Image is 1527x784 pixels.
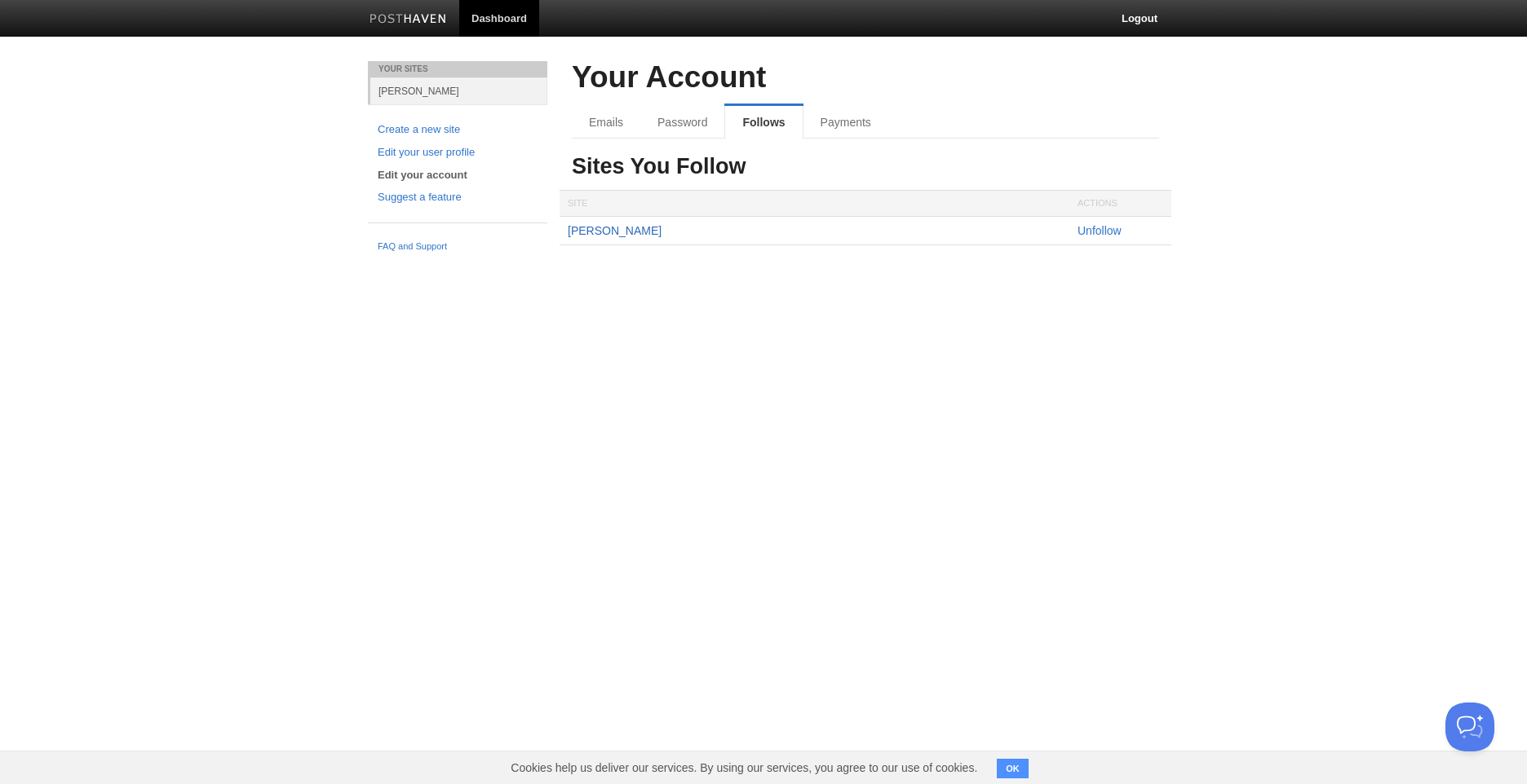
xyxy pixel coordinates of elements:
h3: Sites You Follow [572,155,1159,179]
div: Site [560,191,1069,216]
a: Edit your account [378,167,538,184]
a: Unfollow [1078,224,1122,237]
div: Actions [1069,191,1171,216]
a: FAQ and Support [378,240,538,254]
h2: Your Account [572,61,1159,95]
button: OK [997,759,1029,778]
a: [PERSON_NAME] [568,224,662,237]
iframe: Help Scout Beacon - Open [1445,703,1494,751]
li: Your Sites [368,61,547,77]
a: Password [640,106,724,139]
a: Create a new site [378,121,538,139]
a: [PERSON_NAME] [370,77,547,104]
a: Follows [724,106,803,139]
span: Cookies help us deliver our services. By using our services, you agree to our use of cookies. [494,751,994,784]
a: Payments [803,106,888,139]
img: Posthaven-bar [370,14,447,26]
a: Emails [572,106,640,139]
a: Suggest a feature [378,189,538,206]
a: Edit your user profile [378,144,538,161]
